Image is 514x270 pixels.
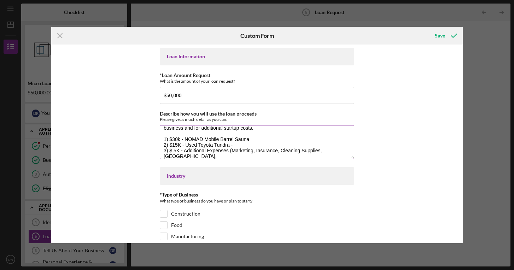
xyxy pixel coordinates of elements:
div: *Type of Business [160,192,354,198]
label: *Loan Amount Request [160,72,210,78]
label: Describe how you will use the loan proceeds [160,111,257,117]
div: Industry [167,173,347,179]
button: Save [428,29,463,43]
label: Food [171,222,182,229]
div: What type of business do you have or plan to start? [160,198,354,206]
h6: Custom Form [240,33,274,39]
div: What is the amount of your loan request? [160,78,354,84]
div: Please give as much detail as you can. [160,117,354,122]
label: Construction [171,210,200,217]
label: Manufacturing [171,233,204,240]
div: Save [435,29,445,43]
div: Loan Information [167,54,347,59]
textarea: The loan will be used to purchase the main pieces of equipment for my mobile sauna business and f... [160,125,354,159]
